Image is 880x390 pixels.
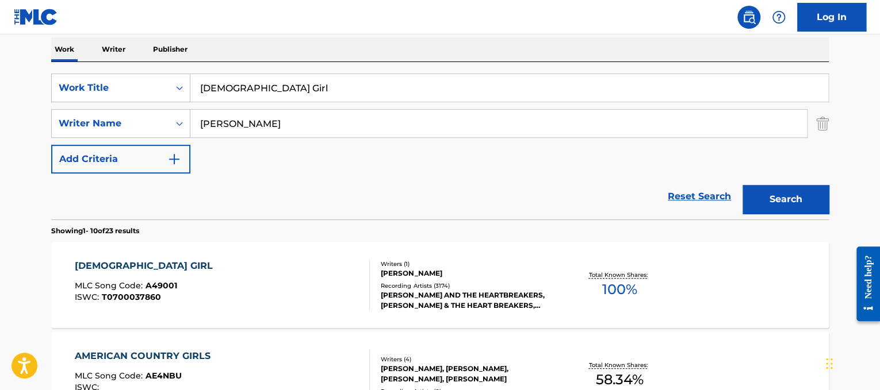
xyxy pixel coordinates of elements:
p: Work [51,37,78,61]
img: help [772,10,786,24]
div: [PERSON_NAME] AND THE HEARTBREAKERS, [PERSON_NAME] & THE HEART BREAKERS, [PERSON_NAME], [PERSON_N... [381,290,554,311]
div: [DEMOGRAPHIC_DATA] GIRL [75,259,219,273]
img: search [742,10,756,24]
span: MLC Song Code : [75,280,146,291]
div: Drag [826,346,833,381]
a: Log In [797,3,866,32]
iframe: Resource Center [848,238,880,330]
a: Public Search [737,6,760,29]
span: MLC Song Code : [75,370,146,381]
form: Search Form [51,74,829,219]
p: Total Known Shares: [588,271,650,279]
span: ISWC : [75,292,102,302]
span: AE4NBU [146,370,182,381]
div: Work Title [59,81,162,95]
div: [PERSON_NAME], [PERSON_NAME], [PERSON_NAME], [PERSON_NAME] [381,364,554,384]
div: Writers ( 4 ) [381,355,554,364]
div: Recording Artists ( 3174 ) [381,281,554,290]
div: Writers ( 1 ) [381,260,554,268]
div: [PERSON_NAME] [381,268,554,279]
img: MLC Logo [14,9,58,25]
button: Search [743,185,829,214]
span: T0700037860 [102,292,161,302]
img: Delete Criterion [816,109,829,138]
p: Writer [98,37,129,61]
p: Total Known Shares: [588,361,650,369]
div: Writer Name [59,117,162,130]
a: [DEMOGRAPHIC_DATA] GIRLMLC Song Code:A49001ISWC:T0700037860Writers (1)[PERSON_NAME]Recording Arti... [51,242,829,328]
span: 100 % [602,279,637,300]
iframe: Chat Widget [822,335,880,390]
button: Add Criteria [51,145,190,173]
span: A49001 [146,280,177,291]
p: Publisher [150,37,191,61]
div: AMERICAN COUNTRY GIRLS [75,349,216,363]
img: 9d2ae6d4665cec9f34b9.svg [167,152,181,166]
a: Reset Search [662,184,737,209]
span: 58.34 % [595,369,643,390]
div: Help [767,6,790,29]
p: Showing 1 - 10 of 23 results [51,226,139,236]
